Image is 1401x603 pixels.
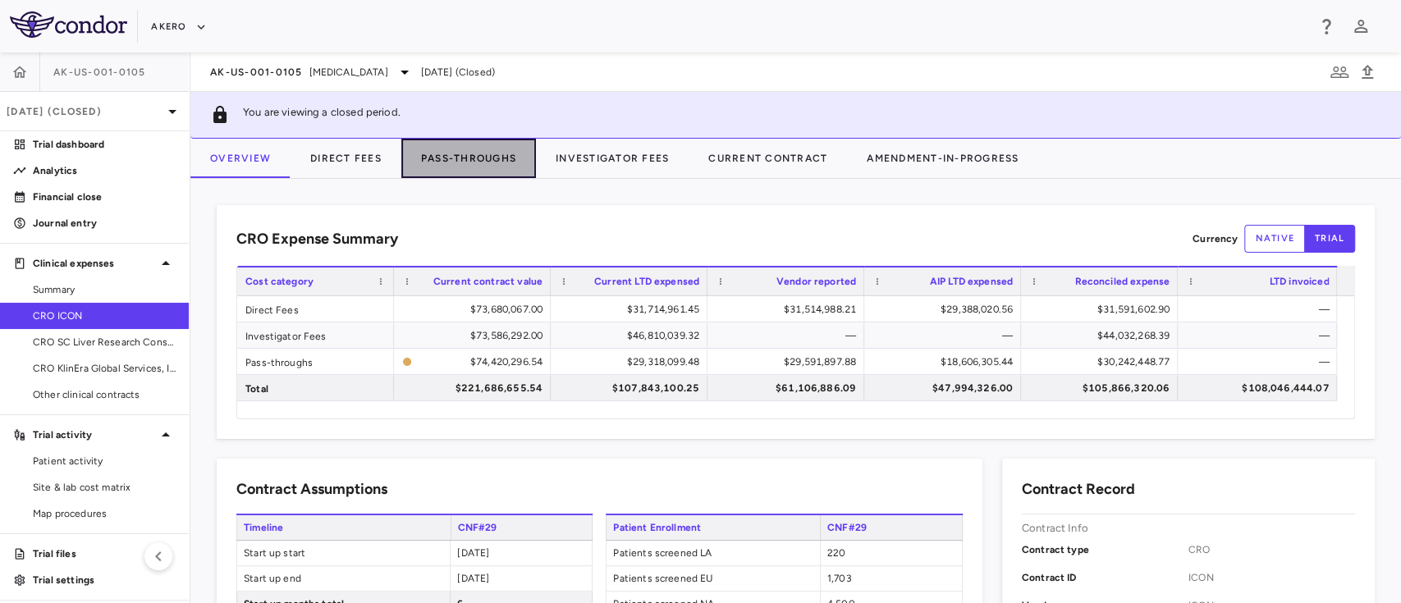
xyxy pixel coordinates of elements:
span: Timeline [236,515,451,540]
div: — [1193,322,1329,349]
div: $73,680,067.00 [409,296,543,322]
button: Amendment-In-Progress [847,139,1038,178]
div: $108,046,444.07 [1193,375,1329,401]
div: Investigator Fees [237,322,394,348]
p: Contract type [1022,542,1188,557]
div: $44,032,268.39 [1036,322,1170,349]
p: Contract Info [1022,521,1088,536]
span: 220 [827,547,845,559]
div: $31,514,988.21 [722,296,856,322]
span: Site & lab cost matrix [33,480,176,495]
div: Total [237,375,394,400]
span: CRO ICON [33,308,176,323]
button: trial [1304,225,1355,253]
div: $107,843,100.25 [565,375,699,401]
div: — [722,322,856,349]
span: CNF#29 [820,515,963,540]
img: logo-full-BYUhSk78.svg [10,11,127,38]
span: [DATE] [457,573,489,584]
span: Other clinical contracts [33,387,176,402]
div: $46,810,039.32 [565,322,699,349]
h6: Contract Assumptions [236,478,387,500]
div: $29,318,099.48 [565,349,699,375]
span: Map procedures [33,506,176,521]
p: Financial close [33,190,176,204]
span: 1,703 [827,573,852,584]
div: $221,686,655.54 [409,375,543,401]
h6: CRO Expense Summary [236,228,398,250]
button: Investigator Fees [536,139,689,178]
div: — [1193,349,1329,375]
span: Start up end [237,566,450,591]
button: Direct Fees [291,139,401,178]
span: Cost category [245,276,314,287]
span: [MEDICAL_DATA] [309,65,388,80]
p: Journal entry [33,216,176,231]
span: Start up start [237,541,450,565]
div: Direct Fees [237,296,394,322]
p: Trial activity [33,427,156,442]
div: $30,242,448.77 [1036,349,1170,375]
span: LTD invoiced [1270,276,1330,287]
button: Overview [190,139,291,178]
p: Trial settings [33,573,176,587]
div: $61,106,886.09 [722,375,856,401]
span: Reconciled expense [1074,276,1170,287]
div: — [879,322,1013,349]
span: ICON [1188,570,1355,585]
p: [DATE] (Closed) [7,104,163,119]
span: CNF#29 [451,515,593,540]
span: [DATE] (Closed) [421,65,495,80]
span: [DATE] [457,547,489,559]
div: Pass-throughs [237,349,394,374]
span: The contract record and uploaded budget values do not match. Please review the contract record an... [402,349,543,373]
div: $47,994,326.00 [879,375,1013,401]
span: AK-US-001-0105 [53,66,146,79]
div: $73,586,292.00 [409,322,543,349]
div: $18,606,305.44 [879,349,1013,375]
div: $74,420,296.54 [419,349,543,375]
div: $31,591,602.90 [1036,296,1170,322]
span: CRO SC Liver Research Consortium LLC [33,335,176,349]
span: CRO KlinEra Global Services, Inc [33,361,176,376]
span: Patients screened EU [607,566,819,591]
span: Vendor reported [776,276,856,287]
div: $29,388,020.56 [879,296,1013,322]
div: — [1193,296,1329,322]
span: Current LTD expensed [594,276,699,287]
div: $31,714,961.45 [565,296,699,322]
p: Trial dashboard [33,137,176,152]
span: AK-US-001-0105 [210,66,303,79]
span: Summary [33,282,176,297]
span: CRO [1188,542,1355,557]
span: Patients screened LA [607,541,819,565]
button: Current Contract [689,139,847,178]
h6: Contract Record [1022,478,1135,500]
span: Current contract value [433,276,543,287]
p: Contract ID [1022,570,1188,585]
p: Currency [1193,231,1238,246]
span: Patient activity [33,454,176,468]
button: Akero [151,14,206,40]
p: Trial files [33,546,176,561]
p: Analytics [33,163,176,178]
div: $29,591,897.88 [722,349,856,375]
p: You are viewing a closed period. [243,105,401,125]
button: native [1244,225,1305,253]
p: Clinical expenses [33,256,156,271]
div: $105,866,320.06 [1036,375,1170,401]
span: Patient Enrollment [606,515,820,540]
button: Pass-Throughs [401,139,536,178]
span: AIP LTD expensed [930,276,1013,287]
